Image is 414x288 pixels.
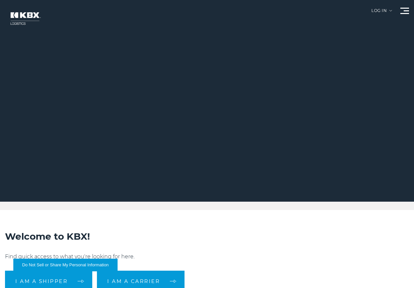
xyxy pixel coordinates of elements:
[389,10,392,11] img: arrow
[5,230,409,243] h2: Welcome to KBX!
[5,7,45,30] img: kbx logo
[107,279,160,284] span: I am a carrier
[381,256,414,288] iframe: Chat Widget
[5,253,409,261] p: Find quick access to what you're looking for here.
[371,9,392,18] div: Log in
[15,279,68,284] span: I am a shipper
[13,259,118,271] button: Do Not Sell or Share My Personal Information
